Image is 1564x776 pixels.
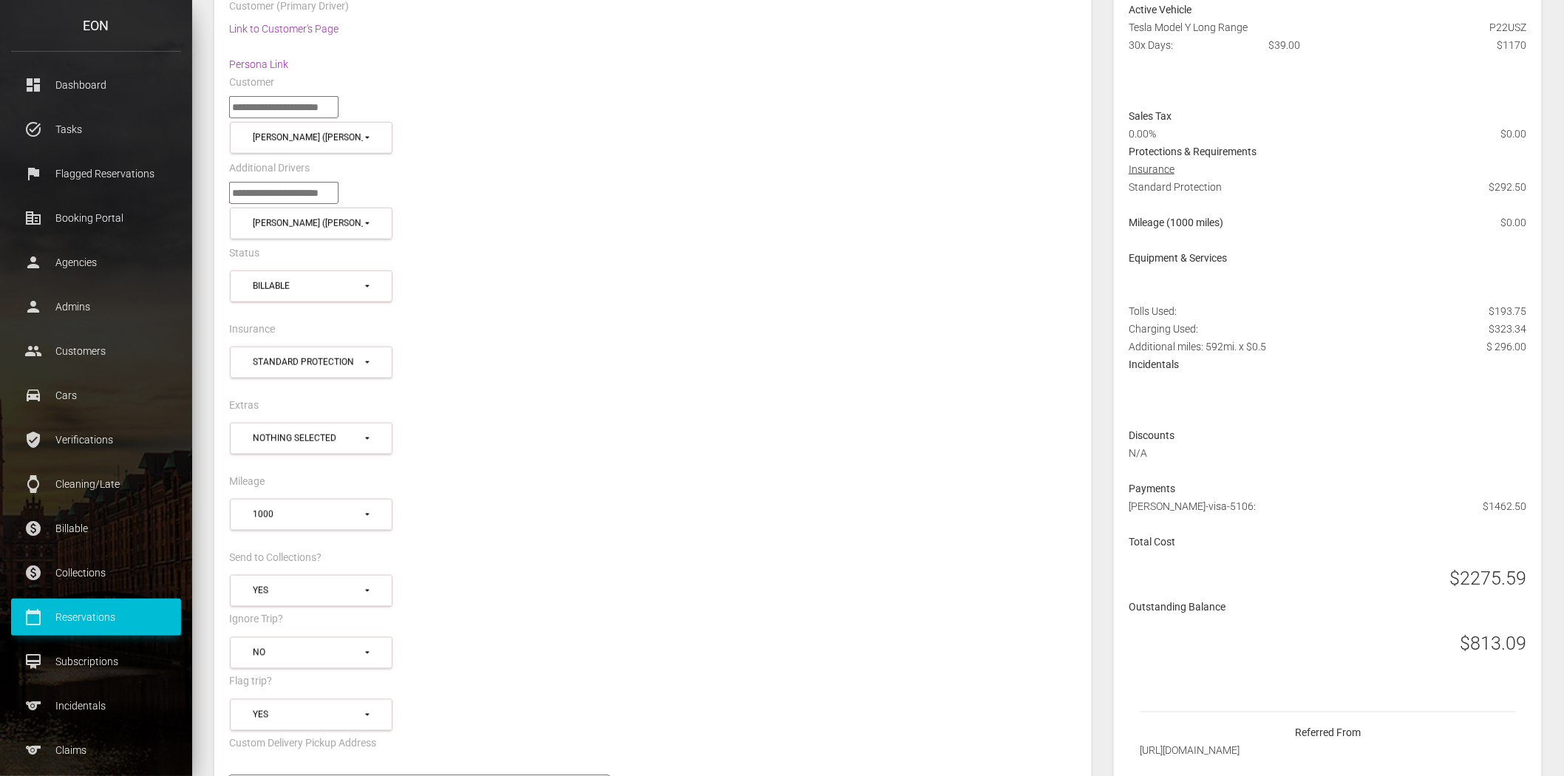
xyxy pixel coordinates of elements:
strong: Active Vehicle [1129,4,1191,16]
strong: Discounts [1129,429,1174,441]
strong: Equipment & Services [1129,252,1227,264]
span: $0.00 [1501,125,1527,143]
label: Ignore Trip? [229,613,283,627]
a: Persona Link [229,58,288,70]
p: Subscriptions [22,650,170,673]
a: calendar_today Reservations [11,599,181,636]
p: Booking Portal [22,207,170,229]
div: 30x Days: [1118,36,1258,54]
button: Nothing selected [230,423,392,455]
span: $323.34 [1489,320,1527,338]
button: Vichniakov Kristina (kristinavichn@gmail.com) [230,208,392,239]
a: flag Flagged Reservations [11,155,181,192]
div: Standard Protection [1118,178,1538,214]
a: task_alt Tasks [11,111,181,148]
div: [PERSON_NAME] ([PERSON_NAME][EMAIL_ADDRESS][DOMAIN_NAME]) [253,217,363,230]
h3: $2275.59 [1450,565,1527,591]
div: Yes [253,709,363,721]
div: [URL][DOMAIN_NAME] [1129,742,1527,760]
a: corporate_fare Booking Portal [11,200,181,236]
div: Yes [253,585,363,597]
label: Status [229,246,259,261]
a: paid Collections [11,554,181,591]
label: Mileage [229,474,265,489]
strong: Mileage (1000 miles) [1129,217,1223,228]
button: Yes [230,575,392,607]
h3: $813.09 [1461,631,1527,657]
a: verified_user Verifications [11,421,181,458]
strong: Total Cost [1129,536,1175,548]
label: Extras [229,398,259,413]
div: No [253,647,363,659]
p: Admins [22,296,170,318]
span: $0.00 [1501,214,1527,231]
a: card_membership Subscriptions [11,643,181,680]
a: sports Incidentals [11,687,181,724]
label: Custom Delivery Pickup Address [229,737,376,752]
button: 1000 [230,499,392,531]
p: Cars [22,384,170,406]
a: person Admins [11,288,181,325]
a: paid Billable [11,510,181,547]
div: Billable [253,280,363,293]
strong: Referred From [1295,727,1361,739]
button: Yes [230,699,392,731]
p: Reservations [22,606,170,628]
label: Additional Drivers [229,161,310,176]
p: Collections [22,562,170,584]
a: Link to Customer's Page [229,23,339,35]
span: Additional miles: 592mi. x $0.5 [1129,341,1266,353]
div: 0.00% [1118,125,1398,143]
a: person Agencies [11,244,181,281]
label: Send to Collections? [229,551,322,565]
a: drive_eta Cars [11,377,181,414]
a: watch Cleaning/Late [11,466,181,503]
p: Agencies [22,251,170,273]
button: Standard Protection [230,347,392,378]
div: [PERSON_NAME]-visa-5106: [1118,497,1538,533]
div: [PERSON_NAME] ([PERSON_NAME][EMAIL_ADDRESS][DOMAIN_NAME]) [253,132,363,144]
p: Cleaning/Late [22,473,170,495]
a: dashboard Dashboard [11,67,181,103]
p: Billable [22,517,170,540]
label: Insurance [229,322,275,337]
div: Standard Protection [253,356,363,369]
div: Nothing selected [253,432,363,445]
a: people Customers [11,333,181,370]
strong: Outstanding Balance [1129,602,1225,613]
p: Flagged Reservations [22,163,170,185]
strong: Sales Tax [1129,110,1172,122]
p: Dashboard [22,74,170,96]
span: $ 296.00 [1487,338,1527,355]
div: Tesla Model Y Long Range [1118,18,1538,36]
p: Verifications [22,429,170,451]
label: Flag trip? [229,675,272,690]
span: Tolls Used: [1129,305,1177,317]
a: sports Claims [11,732,181,769]
button: Vichniakov Kristina (kristinavichn@gmail.com) [230,122,392,154]
p: Tasks [22,118,170,140]
strong: Payments [1129,483,1175,494]
div: $39.00 [1258,36,1398,54]
div: N/A [1118,444,1538,480]
p: Incidentals [22,695,170,717]
p: Customers [22,340,170,362]
u: Insurance [1129,163,1174,175]
span: $1462.50 [1483,497,1527,515]
strong: Protections & Requirements [1129,146,1257,157]
span: P22USZ [1490,18,1527,36]
button: Billable [230,270,392,302]
span: Charging Used: [1129,323,1198,335]
button: No [230,637,392,669]
label: Customer [229,75,274,90]
strong: Incidentals [1129,358,1179,370]
p: Claims [22,739,170,761]
div: 1000 [253,508,363,521]
span: $193.75 [1489,302,1527,320]
span: $292.50 [1489,178,1527,196]
span: $1170 [1497,36,1527,54]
